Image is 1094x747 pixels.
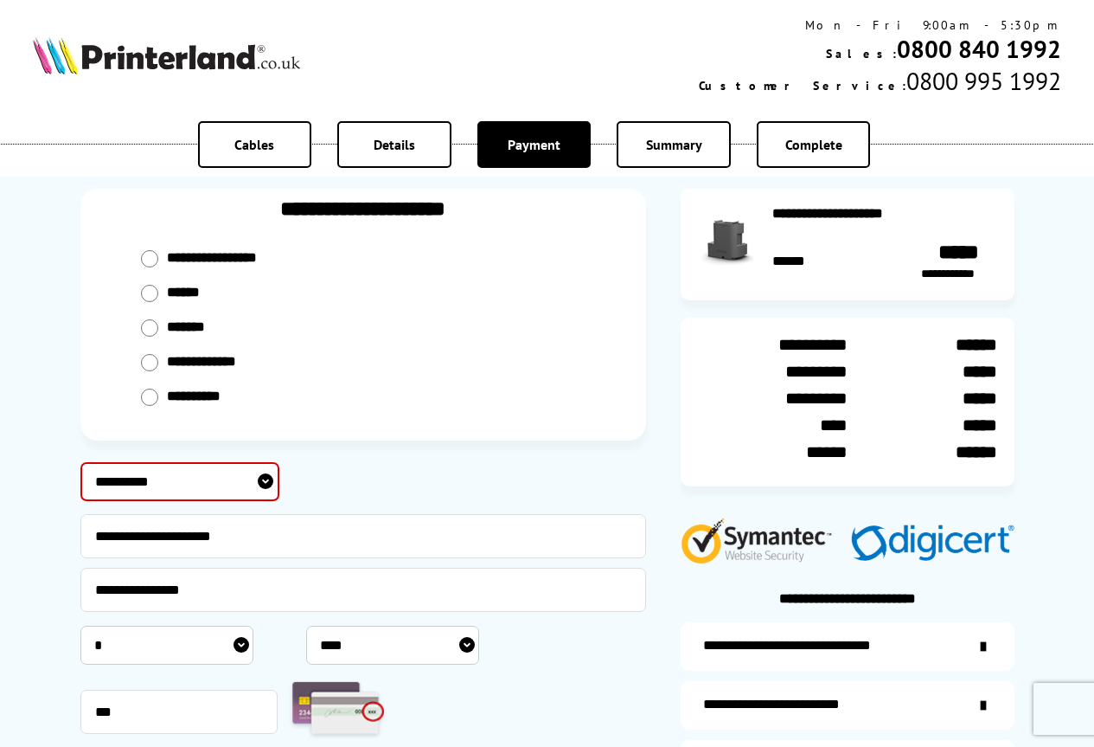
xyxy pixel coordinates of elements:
span: Sales: [826,46,897,61]
div: Mon - Fri 9:00am - 5:30pm [699,17,1061,33]
a: 0800 840 1992 [897,33,1061,65]
span: Customer Service: [699,78,906,93]
a: additional-ink [681,622,1014,671]
span: Payment [508,136,560,153]
span: 0800 995 1992 [906,65,1061,97]
span: Cables [234,136,274,153]
span: Summary [646,136,702,153]
span: Details [374,136,415,153]
img: Printerland Logo [33,36,300,74]
a: items-arrive [681,681,1014,730]
span: Complete [785,136,842,153]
